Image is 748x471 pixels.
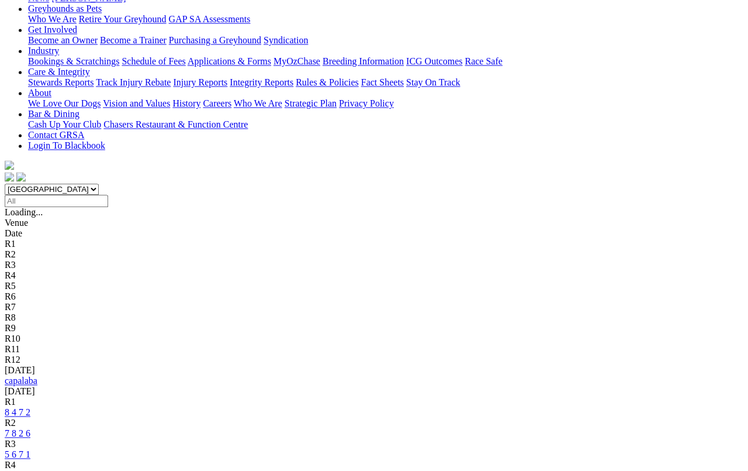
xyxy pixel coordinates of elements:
[28,109,79,119] a: Bar & Dining
[28,25,77,35] a: Get Involved
[5,312,743,323] div: R8
[285,98,337,108] a: Strategic Plan
[28,14,77,24] a: Who We Are
[28,98,101,108] a: We Love Our Dogs
[5,334,743,344] div: R10
[406,56,462,66] a: ICG Outcomes
[5,218,743,228] div: Venue
[361,77,404,87] a: Fact Sheets
[169,14,251,24] a: GAP SA Assessments
[28,4,102,13] a: Greyhounds as Pets
[28,67,90,77] a: Care & Integrity
[188,56,271,66] a: Applications & Forms
[28,77,743,88] div: Care & Integrity
[323,56,404,66] a: Breeding Information
[169,35,261,45] a: Purchasing a Greyhound
[5,428,30,438] a: 7 8 2 6
[5,172,14,181] img: facebook.svg
[5,207,43,217] span: Loading...
[5,270,743,281] div: R4
[28,35,98,45] a: Become an Owner
[96,77,171,87] a: Track Injury Rebate
[28,119,101,129] a: Cash Up Your Club
[5,460,743,470] div: R4
[5,439,743,449] div: R3
[5,195,108,207] input: Select date
[28,14,743,25] div: Greyhounds as Pets
[28,119,743,130] div: Bar & Dining
[5,407,30,417] a: 8 4 7 2
[28,56,119,66] a: Bookings & Scratchings
[28,46,59,56] a: Industry
[28,35,743,46] div: Get Involved
[465,56,502,66] a: Race Safe
[79,14,167,24] a: Retire Your Greyhound
[28,88,51,98] a: About
[122,56,185,66] a: Schedule of Fees
[28,77,93,87] a: Stewards Reports
[5,323,743,334] div: R9
[234,98,282,108] a: Who We Are
[5,376,37,386] a: capalaba
[5,260,743,270] div: R3
[5,344,743,355] div: R11
[5,302,743,312] div: R7
[172,98,200,108] a: History
[5,449,30,459] a: 5 6 7 1
[100,35,167,45] a: Become a Trainer
[5,397,743,407] div: R1
[406,77,460,87] a: Stay On Track
[5,291,743,302] div: R6
[5,228,743,239] div: Date
[5,281,743,291] div: R5
[5,355,743,365] div: R12
[203,98,231,108] a: Careers
[5,418,743,428] div: R2
[173,77,227,87] a: Injury Reports
[103,98,170,108] a: Vision and Values
[28,130,84,140] a: Contact GRSA
[273,56,320,66] a: MyOzChase
[103,119,248,129] a: Chasers Restaurant & Function Centre
[5,386,743,397] div: [DATE]
[230,77,293,87] a: Integrity Reports
[5,365,743,376] div: [DATE]
[296,77,359,87] a: Rules & Policies
[28,98,743,109] div: About
[5,249,743,260] div: R2
[16,172,26,181] img: twitter.svg
[5,160,14,170] img: logo-grsa-white.png
[5,239,743,249] div: R1
[28,56,743,67] div: Industry
[339,98,394,108] a: Privacy Policy
[264,35,308,45] a: Syndication
[28,140,105,150] a: Login To Blackbook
